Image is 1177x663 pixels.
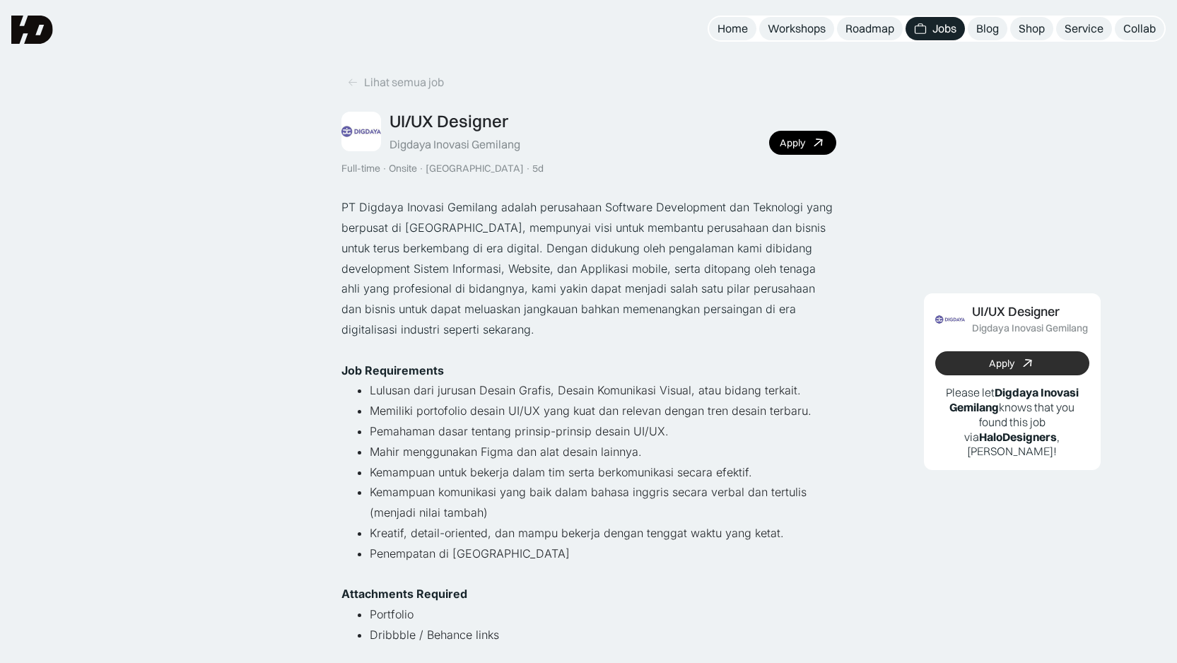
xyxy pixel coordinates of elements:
[341,197,836,340] p: PT Digdaya Inovasi Gemilang adalah perusahaan Software Development dan Teknologi yang berpusat di...
[341,340,836,360] p: ‍
[382,163,387,175] div: ·
[972,305,1060,319] div: UI/UX Designer
[390,137,520,152] div: Digdaya Inovasi Gemilang
[718,21,748,36] div: Home
[370,380,836,401] li: Lulusan dari jurusan Desain Grafis, Desain Komunikasi Visual, atau bidang terkait.
[341,363,444,377] strong: Job Requirements
[370,544,836,585] li: Penempatan di [GEOGRAPHIC_DATA]
[1010,17,1053,40] a: Shop
[525,163,531,175] div: ·
[1115,17,1164,40] a: Collab
[780,137,805,149] div: Apply
[341,71,450,94] a: Lihat semua job
[390,111,508,131] div: UI/UX Designer
[370,482,836,523] li: Kemampuan komunikasi yang baik dalam bahasa inggris secara verbal dan tertulis (menjadi nilai tam...
[341,163,380,175] div: Full-time
[389,163,417,175] div: Onsite
[532,163,544,175] div: 5d
[935,305,965,334] img: Job Image
[935,351,1089,375] a: Apply
[845,21,894,36] div: Roadmap
[709,17,756,40] a: Home
[968,17,1007,40] a: Blog
[370,462,836,483] li: Kemampuan untuk bekerja dalam tim serta berkomunikasi secara efektif.
[906,17,965,40] a: Jobs
[341,587,467,601] strong: Attachments Required
[989,358,1014,370] div: Apply
[932,21,956,36] div: Jobs
[979,430,1057,444] b: HaloDesigners
[935,385,1089,459] p: Please let knows that you found this job via , [PERSON_NAME]!
[972,322,1088,334] div: Digdaya Inovasi Gemilang
[837,17,903,40] a: Roadmap
[949,385,1079,414] b: Digdaya Inovasi Gemilang
[976,21,999,36] div: Blog
[418,163,424,175] div: ·
[1065,21,1103,36] div: Service
[759,17,834,40] a: Workshops
[769,131,836,155] a: Apply
[1019,21,1045,36] div: Shop
[370,523,836,544] li: Kreatif, detail-oriented, dan mampu bekerja dengan tenggat waktu yang ketat.
[370,625,836,645] li: Dribbble / Behance links
[370,401,836,421] li: Memiliki portofolio desain UI/UX yang kuat dan relevan dengan tren desain terbaru.
[370,604,836,625] li: Portfolio
[364,75,444,90] div: Lihat semua job
[1123,21,1156,36] div: Collab
[370,421,836,442] li: Pemahaman dasar tentang prinsip-prinsip desain UI/UX.
[768,21,826,36] div: Workshops
[1056,17,1112,40] a: Service
[341,112,381,151] img: Job Image
[426,163,524,175] div: [GEOGRAPHIC_DATA]
[370,442,836,462] li: Mahir menggunakan Figma dan alat desain lainnya.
